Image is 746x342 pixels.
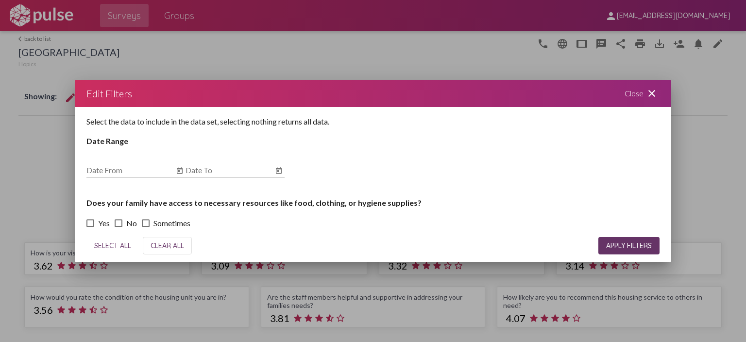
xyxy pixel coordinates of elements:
[86,86,132,101] div: Edit Filters
[94,241,131,250] span: SELECT ALL
[153,217,190,229] span: Sometimes
[86,237,139,254] button: SELECT ALL
[606,241,652,250] span: APPLY FILTERS
[86,117,329,126] span: Select the data to include in the data set, selecting nothing returns all data.
[273,165,285,177] button: Open calendar
[646,88,658,99] mat-icon: close
[174,165,186,177] button: Open calendar
[143,237,192,254] button: CLEAR ALL
[613,80,671,107] div: Close
[126,217,137,229] span: No
[151,241,184,250] span: CLEAR ALL
[86,198,660,207] h4: Does your family have access to necessary resources like food, clothing, or hygiene supplies?
[98,217,110,229] span: Yes
[598,237,660,254] button: APPLY FILTERS
[86,136,660,145] h4: Date Range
